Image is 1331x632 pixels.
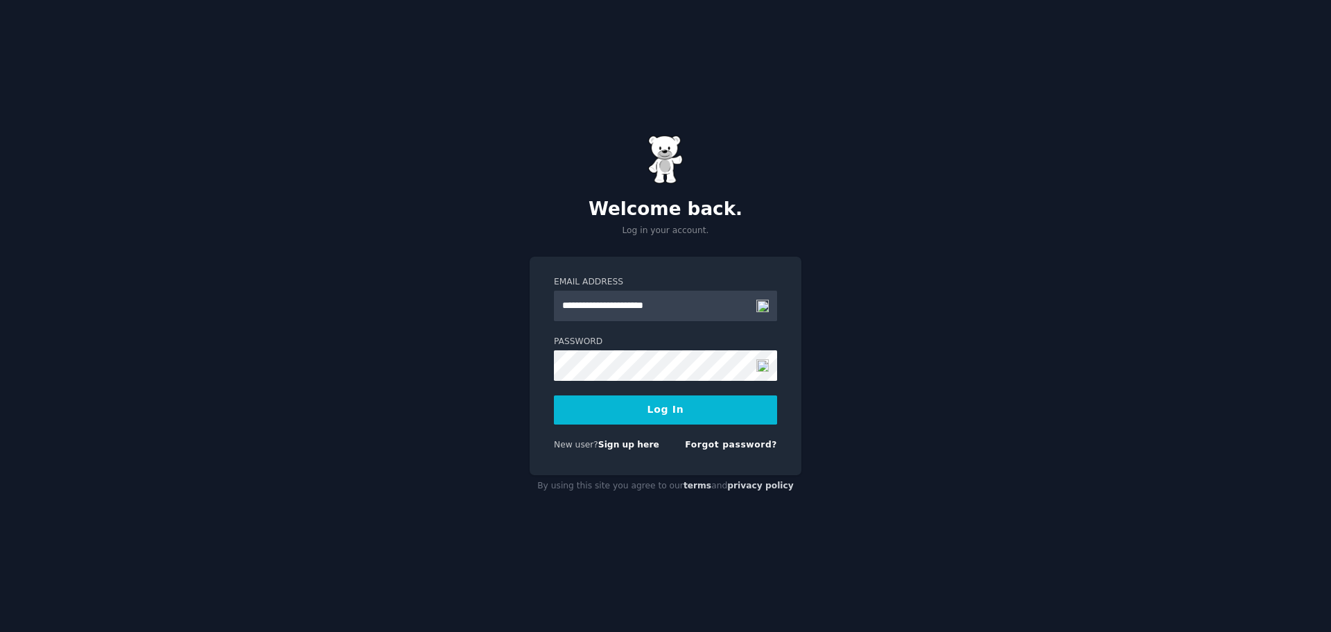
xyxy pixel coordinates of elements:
img: 19.png [756,359,769,372]
img: Gummy Bear [648,135,683,184]
label: Email Address [554,276,777,289]
a: Forgot password? [685,440,777,450]
p: Log in your account. [530,225,801,237]
img: 19.png [756,300,769,312]
a: privacy policy [727,481,794,490]
h2: Welcome back. [530,198,801,221]
label: Password [554,336,777,348]
a: terms [684,481,711,490]
span: New user? [554,440,598,450]
button: Log In [554,395,777,425]
div: By using this site you agree to our and [530,475,801,497]
a: Sign up here [598,440,659,450]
